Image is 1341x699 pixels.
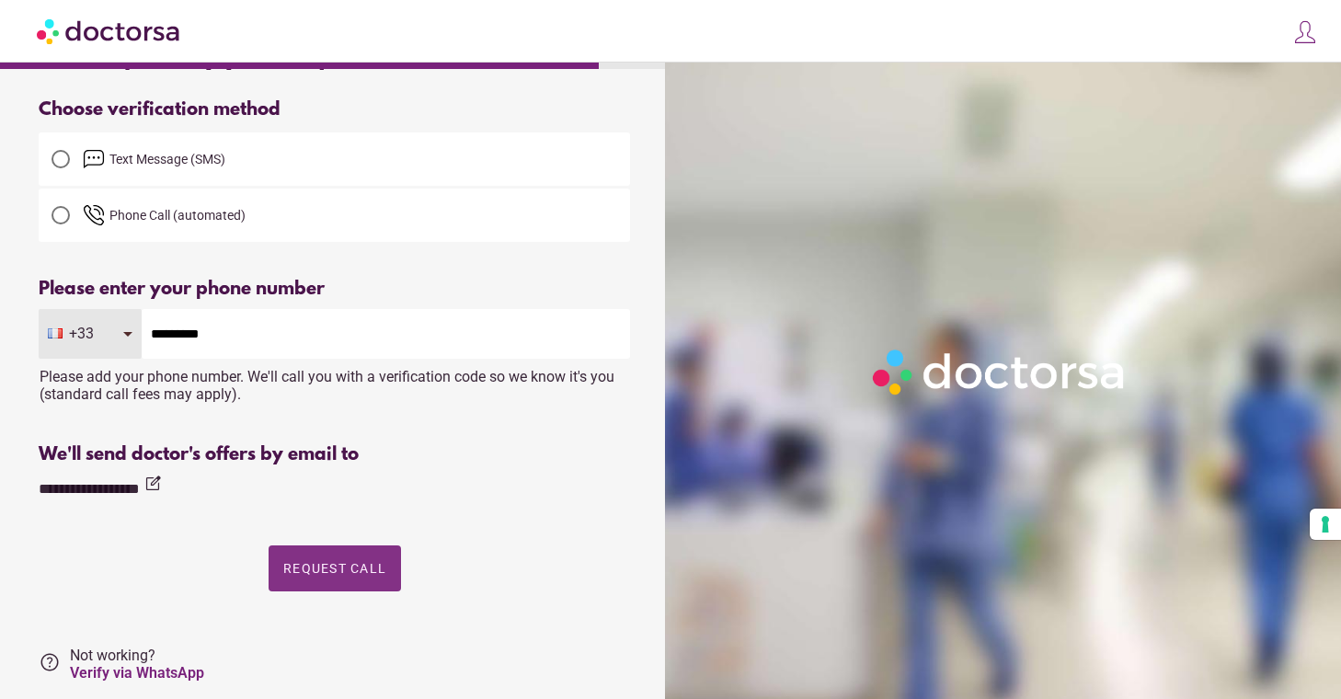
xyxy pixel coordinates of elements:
a: Verify via WhatsApp [70,664,204,682]
i: edit_square [143,475,162,493]
img: Logo-Doctorsa-trans-White-partial-flat.png [865,342,1134,402]
img: phone [83,204,105,226]
i: help [39,651,61,673]
button: Request Call [269,545,401,591]
button: Your consent preferences for tracking technologies [1310,509,1341,540]
span: Text Message (SMS) [109,152,225,166]
div: Please add your phone number. We'll call you with a verification code so we know it's you (standa... [39,359,630,403]
span: Phone Call (automated) [109,208,246,223]
span: Not working? [70,647,204,682]
div: Please enter your phone number [39,279,630,300]
img: Doctorsa.com [37,10,182,52]
div: Choose verification method [39,99,630,120]
img: icons8-customer-100.png [1292,19,1318,45]
div: We'll send doctor's offers by email to [39,444,630,465]
img: email [83,148,105,170]
span: Request Call [283,561,386,576]
span: +33 [69,325,106,342]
